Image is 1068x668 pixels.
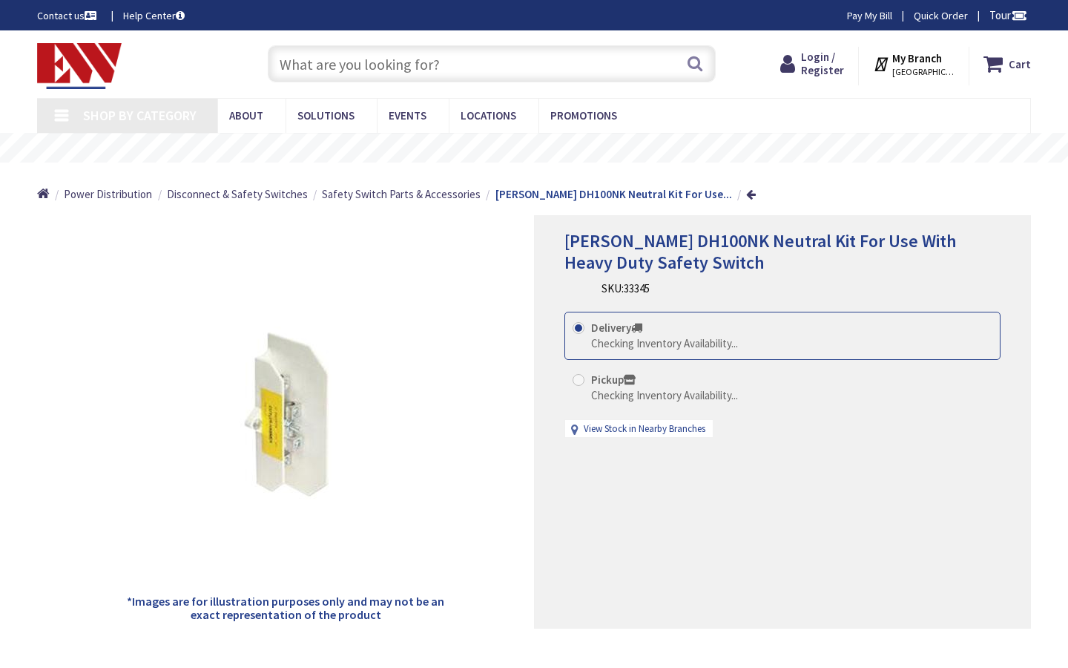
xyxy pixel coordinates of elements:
span: Locations [461,108,516,122]
span: Disconnect & Safety Switches [167,187,308,201]
div: Checking Inventory Availability... [591,387,738,403]
span: Events [389,108,426,122]
a: Contact us [37,8,99,23]
a: Login / Register [780,50,844,77]
div: My Branch [GEOGRAPHIC_DATA], [GEOGRAPHIC_DATA] [873,50,955,77]
img: Electrical Wholesalers, Inc. [37,43,122,89]
span: [GEOGRAPHIC_DATA], [GEOGRAPHIC_DATA] [892,66,955,78]
span: Login / Register [801,50,844,77]
strong: [PERSON_NAME] DH100NK Neutral Kit For Use... [495,187,732,201]
span: Tour [989,8,1027,22]
span: Promotions [550,108,617,122]
strong: Delivery [591,321,642,335]
div: SKU: [601,281,650,296]
a: Cart [983,50,1031,77]
img: Eaton DH100NK Neutral Kit For Use With Heavy Duty Safety Switch [174,303,397,525]
a: Pay My Bill [847,8,892,23]
div: Checking Inventory Availability... [591,335,738,351]
span: [PERSON_NAME] DH100NK Neutral Kit For Use With Heavy Duty Safety Switch [564,229,957,274]
a: Power Distribution [64,186,152,202]
a: Help Center [123,8,185,23]
input: What are you looking for? [268,45,716,82]
a: Quick Order [914,8,968,23]
span: Safety Switch Parts & Accessories [322,187,481,201]
span: Shop By Category [83,107,197,124]
span: 33345 [624,281,650,295]
strong: Cart [1009,50,1031,77]
a: Disconnect & Safety Switches [167,186,308,202]
a: View Stock in Nearby Branches [584,422,705,436]
strong: Pickup [591,373,636,387]
span: About [229,108,263,122]
strong: My Branch [892,51,942,65]
span: Power Distribution [64,187,152,201]
a: Safety Switch Parts & Accessories [322,186,481,202]
span: Solutions [297,108,355,122]
h5: *Images are for illustration purposes only and may not be an exact representation of the product [116,595,455,621]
